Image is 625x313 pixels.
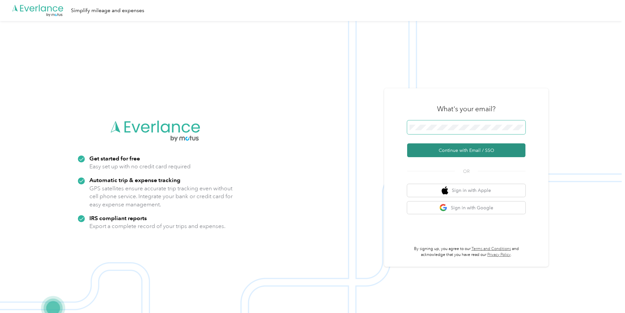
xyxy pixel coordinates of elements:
[437,104,496,114] h3: What's your email?
[89,222,225,230] p: Export a complete record of your trips and expenses.
[455,168,478,175] span: OR
[407,143,525,157] button: Continue with Email / SSO
[89,155,140,162] strong: Get started for free
[407,184,525,197] button: apple logoSign in with Apple
[442,186,448,195] img: apple logo
[407,201,525,214] button: google logoSign in with Google
[89,177,180,183] strong: Automatic trip & expense tracking
[407,246,525,258] p: By signing up, you agree to our and acknowledge that you have read our .
[472,246,511,251] a: Terms and Conditions
[71,7,144,15] div: Simplify mileage and expenses
[89,215,147,221] strong: IRS compliant reports
[439,204,448,212] img: google logo
[487,252,511,257] a: Privacy Policy
[89,162,191,171] p: Easy set up with no credit card required
[89,184,233,209] p: GPS satellites ensure accurate trip tracking even without cell phone service. Integrate your bank...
